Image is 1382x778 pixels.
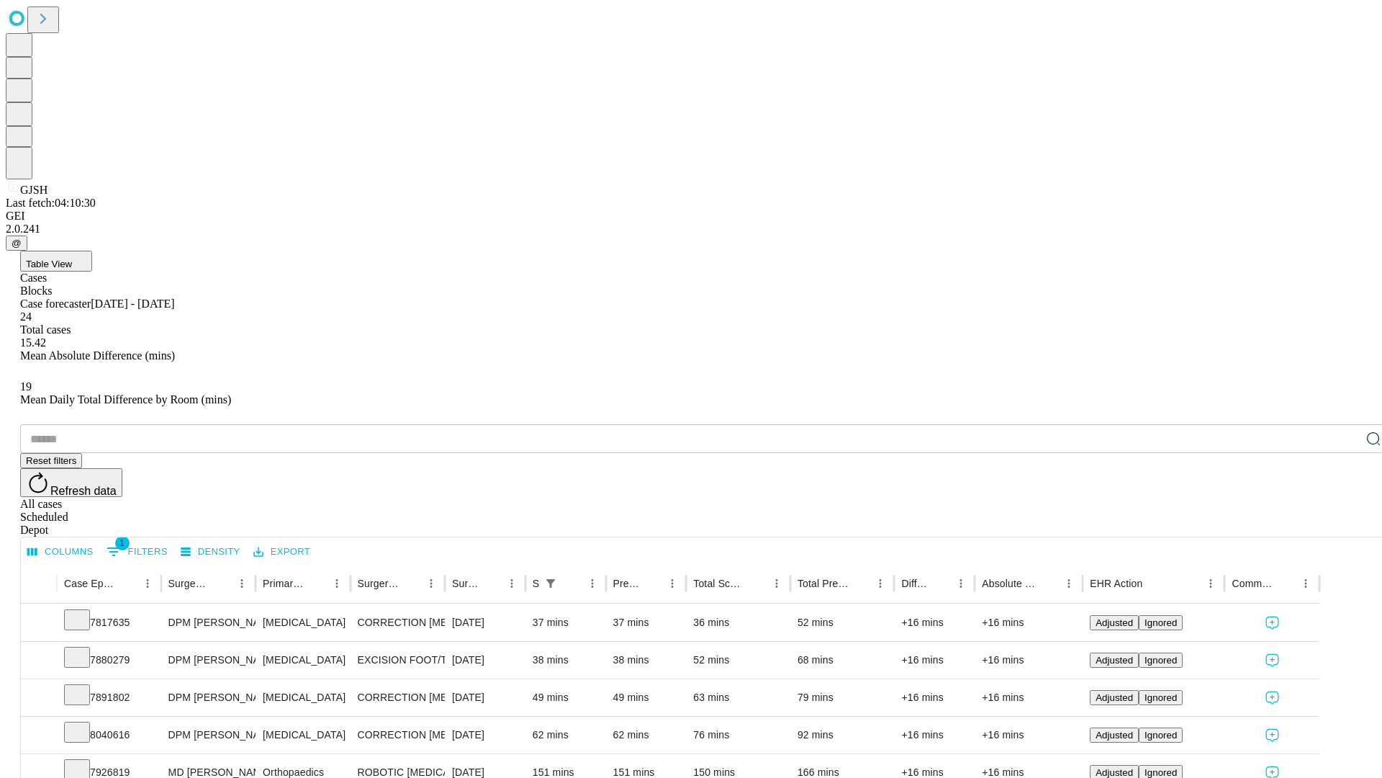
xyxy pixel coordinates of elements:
[613,679,679,716] div: 49 mins
[64,717,154,754] div: 8040616
[28,723,50,748] button: Expand
[1144,617,1177,628] span: Ignored
[1275,573,1296,594] button: Sort
[452,604,518,641] div: [DATE]
[482,573,502,594] button: Sort
[1090,690,1139,705] button: Adjusted
[168,642,248,679] div: DPM [PERSON_NAME] [PERSON_NAME]
[1059,573,1079,594] button: Menu
[1090,615,1139,630] button: Adjusted
[168,717,248,754] div: DPM [PERSON_NAME] [PERSON_NAME]
[20,468,122,497] button: Refresh data
[1096,655,1133,666] span: Adjusted
[20,310,32,323] span: 24
[1201,573,1221,594] button: Menu
[502,573,522,594] button: Menu
[798,604,888,641] div: 52 mins
[613,717,679,754] div: 62 mins
[1090,578,1142,589] div: EHR Action
[28,648,50,674] button: Expand
[358,642,438,679] div: EXCISION FOOT/TOE SUBQ TUMOR, 1.5 CM OR MORE
[50,485,117,497] span: Refresh data
[26,455,76,466] span: Reset filters
[533,578,539,589] div: Scheduled In Room Duration
[1090,653,1139,668] button: Adjusted
[20,336,46,349] span: 15.42
[212,573,232,594] button: Sort
[20,380,32,393] span: 19
[263,679,343,716] div: [MEDICAL_DATA]
[263,717,343,754] div: [MEDICAL_DATA]
[358,578,399,589] div: Surgery Name
[951,573,971,594] button: Menu
[693,717,783,754] div: 76 mins
[613,578,641,589] div: Predicted In Room Duration
[533,717,599,754] div: 62 mins
[250,541,314,563] button: Export
[6,236,27,251] button: @
[693,604,783,641] div: 36 mins
[28,611,50,636] button: Expand
[982,578,1037,589] div: Absolute Difference
[452,679,518,716] div: [DATE]
[1232,578,1273,589] div: Comments
[1144,692,1177,703] span: Ignored
[901,578,929,589] div: Difference
[1139,615,1183,630] button: Ignored
[613,604,679,641] div: 37 mins
[541,573,561,594] button: Show filters
[1139,690,1183,705] button: Ignored
[1139,653,1183,668] button: Ignored
[137,573,158,594] button: Menu
[850,573,870,594] button: Sort
[613,642,679,679] div: 38 mins
[358,679,438,716] div: CORRECTION [MEDICAL_DATA], DISTAL [MEDICAL_DATA] [MEDICAL_DATA]
[6,210,1376,223] div: GEI
[20,349,175,362] span: Mean Absolute Difference (mins)
[12,238,22,249] span: @
[746,573,767,594] button: Sort
[168,679,248,716] div: DPM [PERSON_NAME] [PERSON_NAME]
[6,223,1376,236] div: 2.0.241
[982,679,1075,716] div: +16 mins
[64,604,154,641] div: 7817635
[533,604,599,641] div: 37 mins
[91,298,174,310] span: [DATE] - [DATE]
[533,642,599,679] div: 38 mins
[1144,767,1177,778] span: Ignored
[358,717,438,754] div: CORRECTION [MEDICAL_DATA], CHIELECTOMY WITHOUT IMPLANT
[452,717,518,754] div: [DATE]
[642,573,662,594] button: Sort
[28,686,50,711] button: Expand
[26,259,72,269] span: Table View
[263,604,343,641] div: [MEDICAL_DATA]
[1039,573,1059,594] button: Sort
[20,453,82,468] button: Reset filters
[358,604,438,641] div: CORRECTION [MEDICAL_DATA]
[982,642,1075,679] div: +16 mins
[1144,655,1177,666] span: Ignored
[1139,728,1183,743] button: Ignored
[798,717,888,754] div: 92 mins
[327,573,347,594] button: Menu
[115,536,130,550] span: 1
[168,578,210,589] div: Surgeon Name
[6,197,96,209] span: Last fetch: 04:10:30
[798,578,849,589] div: Total Predicted Duration
[263,642,343,679] div: [MEDICAL_DATA]
[20,298,91,310] span: Case forecaster
[64,578,116,589] div: Case Epic Id
[177,541,244,563] button: Density
[931,573,951,594] button: Sort
[901,717,967,754] div: +16 mins
[798,679,888,716] div: 79 mins
[1096,767,1133,778] span: Adjusted
[64,642,154,679] div: 7880279
[798,642,888,679] div: 68 mins
[982,717,1075,754] div: +16 mins
[103,540,171,563] button: Show filters
[533,679,599,716] div: 49 mins
[982,604,1075,641] div: +16 mins
[232,573,252,594] button: Menu
[168,604,248,641] div: DPM [PERSON_NAME] [PERSON_NAME]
